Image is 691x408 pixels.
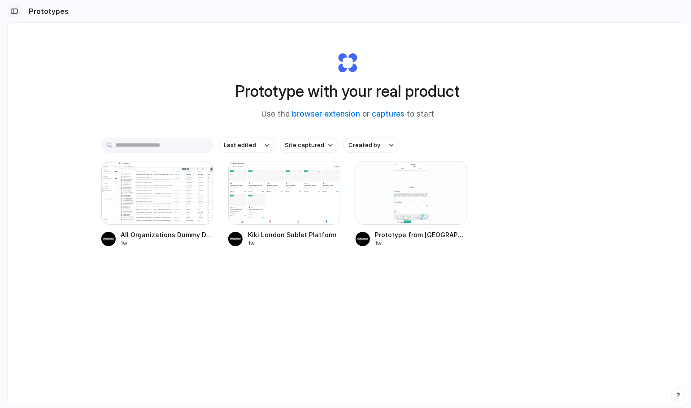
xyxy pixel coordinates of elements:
[343,138,399,153] button: Created by
[248,239,340,247] div: 1w
[236,79,460,103] h1: Prototype with your real product
[372,109,404,118] a: captures
[285,141,325,150] span: Site captured
[375,239,468,247] div: 1w
[261,109,434,120] span: Use the or to start
[228,161,340,247] a: Kiki London Sublet PlatformKiki London Sublet Platform1w
[375,230,468,239] span: Prototype from [GEOGRAPHIC_DATA] | Sublet Homes from People Like You
[349,141,381,150] span: Created by
[219,138,274,153] button: Last edited
[356,161,468,247] a: Prototype from Kiki London | Sublet Homes from People Like YouPrototype from [GEOGRAPHIC_DATA] | ...
[121,239,213,247] div: 1w
[25,6,69,17] h2: Prototypes
[292,109,360,118] a: browser extension
[248,230,340,239] span: Kiki London Sublet Platform
[101,161,213,247] a: All Organizations Dummy Data EditionAll Organizations Dummy Data Edition1w
[224,141,256,150] span: Last edited
[280,138,338,153] button: Site captured
[121,230,213,239] span: All Organizations Dummy Data Edition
